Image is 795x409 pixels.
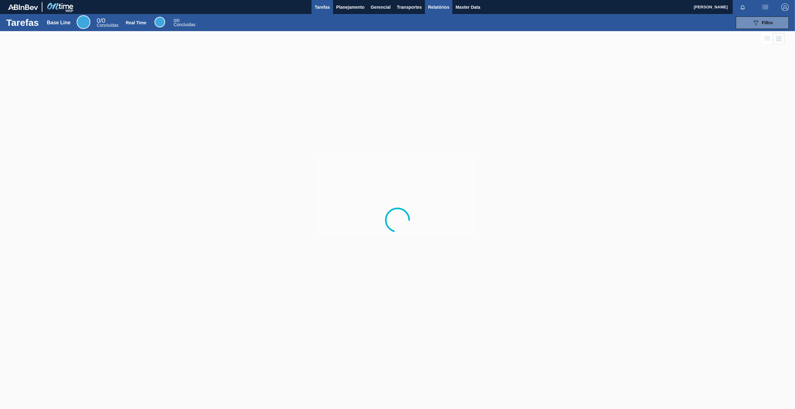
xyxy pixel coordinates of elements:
div: Real Time [155,17,165,27]
span: Relatórios [428,3,449,11]
span: / 0 [97,17,105,24]
div: Base Line [97,18,118,27]
div: Base Line [47,20,71,26]
span: Filtro [762,20,773,25]
span: Concluídas [174,22,195,27]
div: Base Line [77,15,90,29]
button: Filtro [736,16,789,29]
span: Planejamento [336,3,364,11]
span: Transportes [397,3,422,11]
h1: Tarefas [6,19,39,26]
span: 0 [174,18,176,23]
button: Notificações [733,3,753,12]
span: Tarefas [315,3,330,11]
img: TNhmsLtSVTkK8tSr43FrP2fwEKptu5GPRR3wAAAABJRU5ErkJggg== [8,4,38,10]
div: Real Time [174,19,195,27]
span: Concluídas [97,23,118,28]
div: Real Time [126,20,146,25]
span: 0 [97,17,100,24]
img: Logout [781,3,789,11]
span: Master Data [455,3,480,11]
img: userActions [761,3,769,11]
span: / 0 [174,18,179,23]
span: Gerencial [371,3,391,11]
